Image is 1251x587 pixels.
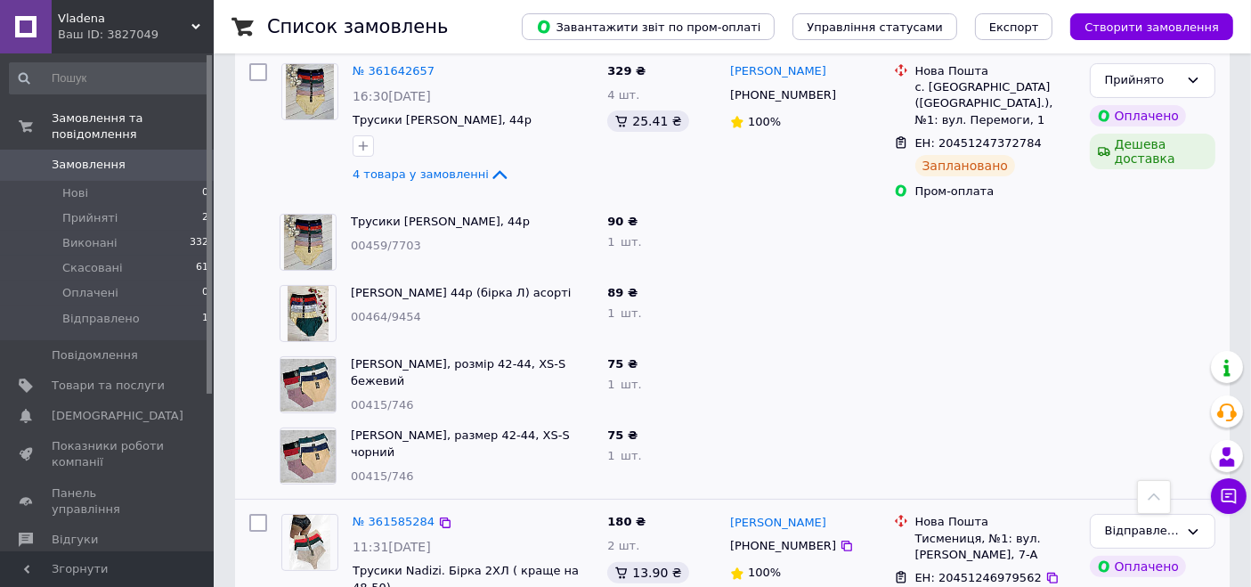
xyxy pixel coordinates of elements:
[351,310,421,323] span: 00464/9454
[607,378,641,391] span: 1 шт.
[353,167,489,181] span: 4 товара у замовленні
[289,515,331,570] img: Фото товару
[202,185,208,201] span: 0
[1084,20,1219,34] span: Створити замовлення
[62,210,118,226] span: Прийняті
[58,11,191,27] span: Vladena
[267,16,448,37] h1: Список замовлень
[52,532,98,548] span: Відгуки
[52,110,214,143] span: Замовлення та повідомлення
[52,347,138,363] span: Повідомлення
[915,183,1076,200] div: Пром-оплата
[353,113,532,126] a: Трусики [PERSON_NAME], 44р
[748,115,781,128] span: 100%
[52,157,126,173] span: Замовлення
[607,539,639,552] span: 2 шт.
[288,286,329,341] img: Фото товару
[915,571,1042,584] span: ЕН: 20451246979562
[607,110,688,132] div: 25.41 ₴
[730,63,826,80] a: [PERSON_NAME]
[353,167,510,181] a: 4 товара у замовленні
[915,531,1076,563] div: Тисмениця, №1: вул. [PERSON_NAME], 7-А
[1211,478,1247,514] button: Чат з покупцем
[607,562,688,583] div: 13.90 ₴
[353,64,435,77] a: № 361642657
[202,311,208,327] span: 1
[52,378,165,394] span: Товари та послуги
[281,63,338,120] a: Фото товару
[202,285,208,301] span: 0
[52,438,165,470] span: Показники роботи компанії
[607,306,641,320] span: 1 шт.
[351,357,565,387] a: [PERSON_NAME], розмір 42-44, XS-S бежевий
[727,84,840,107] div: [PHONE_NUMBER]
[607,449,641,462] span: 1 шт.
[1052,20,1233,33] a: Створити замовлення
[284,215,331,270] img: Фото товару
[607,215,638,228] span: 90 ₴
[915,155,1016,176] div: Заплановано
[202,210,208,226] span: 2
[607,64,646,77] span: 329 ₴
[522,13,775,40] button: Завантажити звіт по пром-оплаті
[915,514,1076,530] div: Нова Пошта
[607,515,646,528] span: 180 ₴
[1105,522,1179,541] div: Відправлено
[280,359,336,412] img: Фото товару
[353,540,431,554] span: 11:31[DATE]
[989,20,1039,34] span: Експорт
[351,239,421,252] span: 00459/7703
[351,469,414,483] span: 00415/746
[727,534,840,558] div: [PHONE_NUMBER]
[62,285,118,301] span: Оплачені
[807,20,943,34] span: Управління статусами
[1090,556,1186,577] div: Оплачено
[52,408,183,424] span: [DEMOGRAPHIC_DATA]
[607,428,638,442] span: 75 ₴
[286,64,333,119] img: Фото товару
[1070,13,1233,40] button: Створити замовлення
[607,357,638,371] span: 75 ₴
[58,27,214,43] div: Ваш ID: 3827049
[607,88,639,102] span: 4 шт.
[281,514,338,571] a: Фото товару
[62,260,123,276] span: Скасовані
[62,235,118,251] span: Виконані
[351,428,570,459] a: [PERSON_NAME], размер 42-44, XS-S чорний
[1105,71,1179,90] div: Прийнято
[351,286,571,299] a: [PERSON_NAME] 44р (бірка Л) асорті
[1090,134,1215,169] div: Дешева доставка
[536,19,760,35] span: Завантажити звіт по пром-оплаті
[915,63,1076,79] div: Нова Пошта
[792,13,957,40] button: Управління статусами
[915,79,1076,128] div: с. [GEOGRAPHIC_DATA] ([GEOGRAPHIC_DATA].), №1: вул. Перемоги, 1
[748,566,781,579] span: 100%
[730,515,826,532] a: [PERSON_NAME]
[353,89,431,103] span: 16:30[DATE]
[62,311,140,327] span: Відправлено
[62,185,88,201] span: Нові
[607,286,638,299] span: 89 ₴
[351,215,530,228] a: Трусики [PERSON_NAME], 44р
[915,136,1042,150] span: ЕН: 20451247372784
[52,485,165,518] span: Панель управління
[351,398,414,412] span: 00415/746
[190,235,208,251] span: 332
[607,235,641,249] span: 1 шт.
[280,430,336,484] img: Фото товару
[9,62,210,94] input: Пошук
[196,260,208,276] span: 61
[353,515,435,528] a: № 361585284
[1090,105,1186,126] div: Оплачено
[975,13,1053,40] button: Експорт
